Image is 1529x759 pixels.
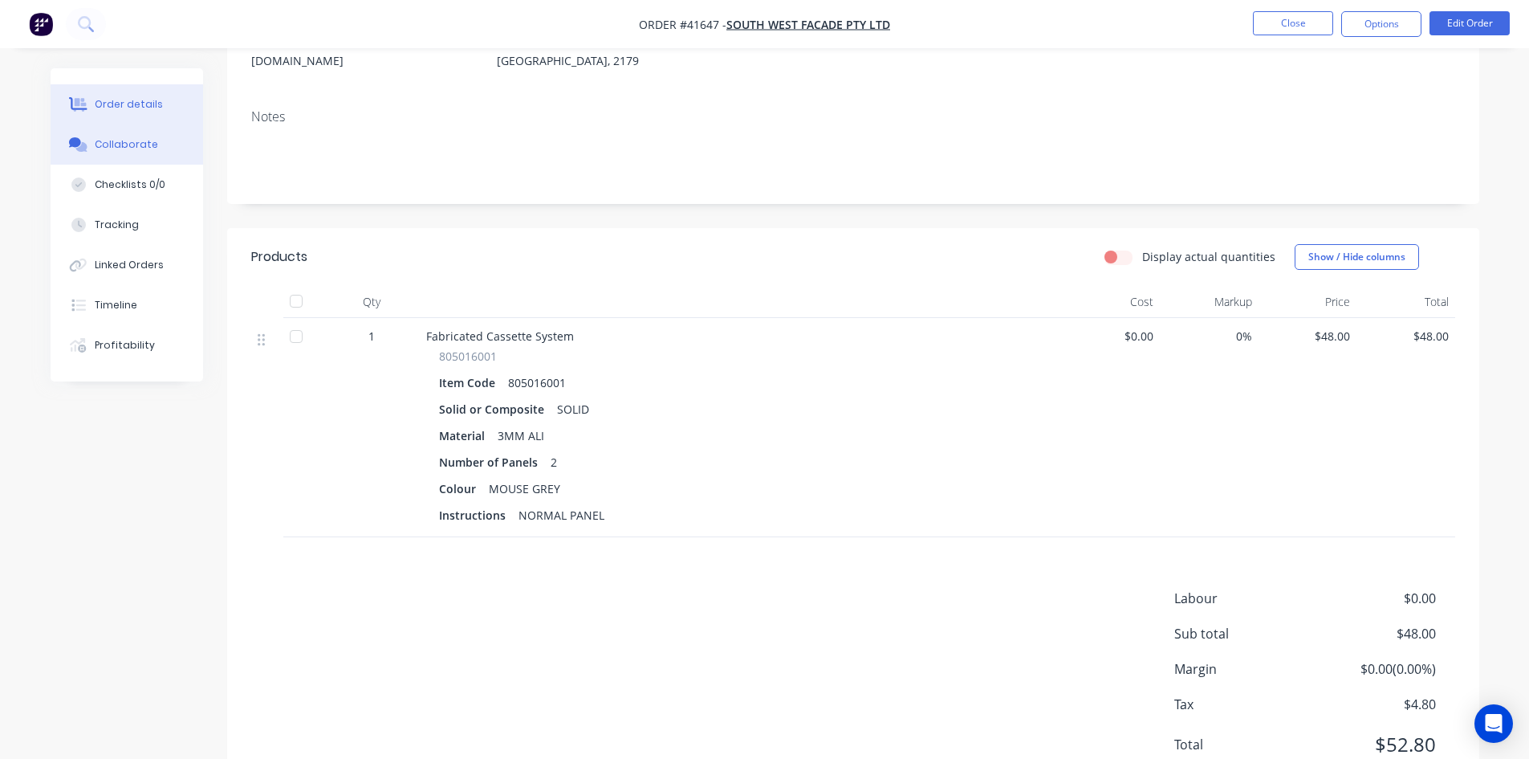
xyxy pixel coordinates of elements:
span: Margin [1174,659,1317,679]
div: Instructions [439,504,512,527]
div: MOUSE GREY [482,477,567,500]
span: $48.00 [1265,328,1351,345]
div: Markup [1160,286,1259,318]
div: Solid or Composite [439,398,551,421]
button: Checklists 0/0 [51,165,203,205]
button: Edit Order [1429,11,1510,35]
button: Timeline [51,285,203,325]
span: $48.00 [1363,328,1449,345]
button: Close [1253,11,1333,35]
label: Display actual quantities [1142,248,1275,265]
button: Profitability [51,325,203,365]
div: Material [439,424,491,447]
div: Total [1356,286,1455,318]
div: Qty [323,286,420,318]
div: Timeline [95,298,137,312]
div: Price [1259,286,1357,318]
button: Show / Hide columns [1295,244,1419,270]
span: Sub total [1174,624,1317,643]
div: Open Intercom Messenger [1474,704,1513,743]
span: Order #41647 - [639,17,726,32]
div: Order details [95,97,163,112]
span: $4.80 [1316,695,1435,714]
span: $0.00 [1316,589,1435,608]
div: Number of Panels [439,451,544,474]
span: Labour [1174,589,1317,608]
button: Order details [51,84,203,124]
div: NORMAL PANEL [512,504,611,527]
span: $0.00 ( 0.00 %) [1316,659,1435,679]
div: Collaborate [95,137,158,152]
div: Profitability [95,338,155,353]
span: Total [1174,735,1317,754]
button: Tracking [51,205,203,245]
span: $0.00 [1068,328,1154,345]
button: Collaborate [51,124,203,165]
div: SOLID [551,398,596,421]
a: South West Facade Pty Ltd [726,17,890,32]
div: 805016001 [502,371,572,394]
button: Options [1341,11,1421,37]
div: Checklists 0/0 [95,178,165,192]
button: Linked Orders [51,245,203,285]
div: 2 [544,451,563,474]
div: 3MM ALI [491,424,551,447]
div: Products [251,247,307,267]
div: Notes [251,109,1455,124]
div: Tracking [95,218,139,232]
span: $48.00 [1316,624,1435,643]
span: Tax [1174,695,1317,714]
span: 805016001 [439,348,497,365]
img: Factory [29,12,53,36]
span: $52.80 [1316,730,1435,759]
span: Fabricated Cassette System [426,328,574,344]
span: 0% [1166,328,1252,345]
div: Item Code [439,371,502,394]
div: Cost [1062,286,1161,318]
div: Linked Orders [95,258,164,272]
div: [PERSON_NAME][EMAIL_ADDRESS][DOMAIN_NAME] [251,27,471,72]
div: Colour [439,477,482,500]
span: 1 [368,328,375,345]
